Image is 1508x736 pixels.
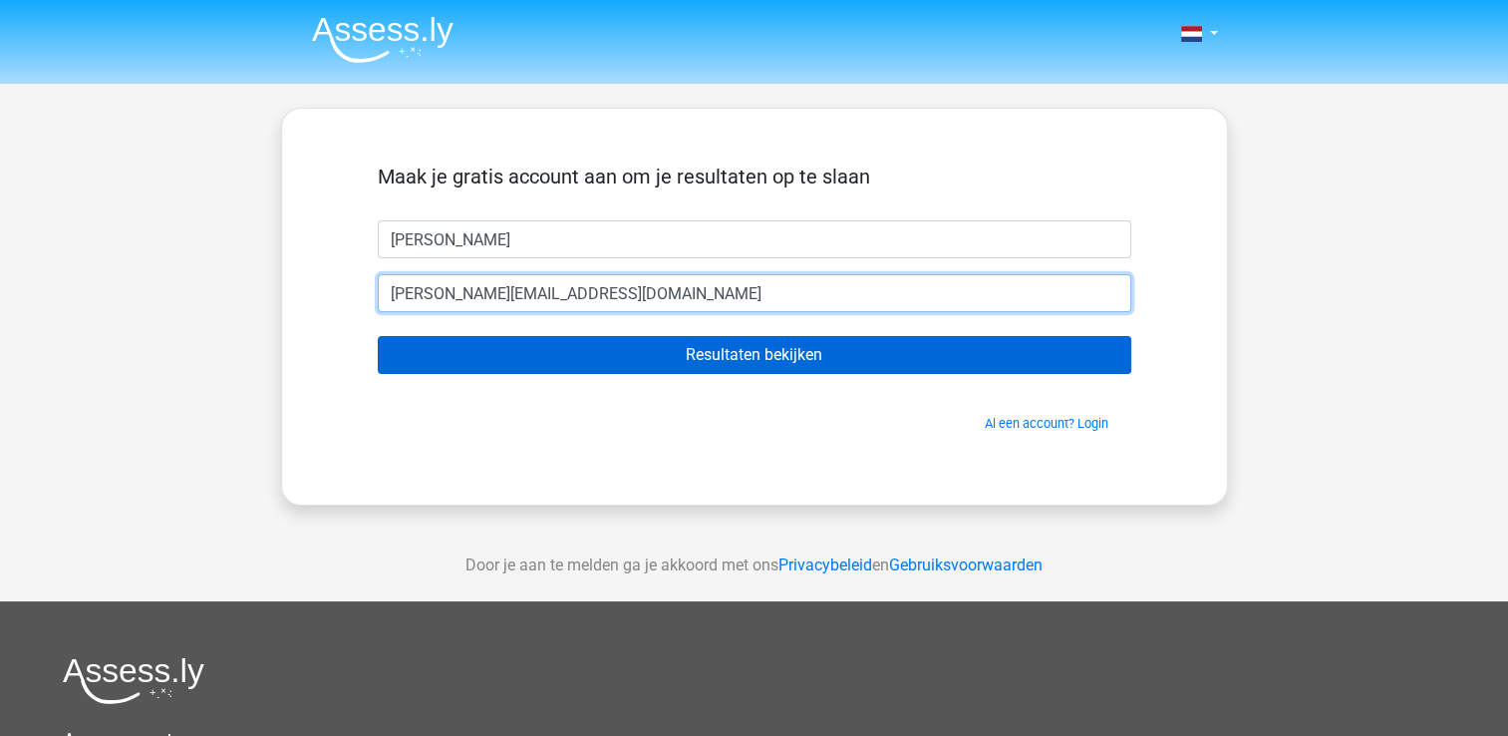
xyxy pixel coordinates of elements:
h5: Maak je gratis account aan om je resultaten op te slaan [378,165,1131,188]
a: Privacybeleid [778,555,872,574]
a: Al een account? Login [985,416,1108,431]
input: Resultaten bekijken [378,336,1131,374]
input: Email [378,274,1131,312]
input: Voornaam [378,220,1131,258]
a: Gebruiksvoorwaarden [889,555,1043,574]
img: Assessly logo [63,657,204,704]
img: Assessly [312,16,453,63]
